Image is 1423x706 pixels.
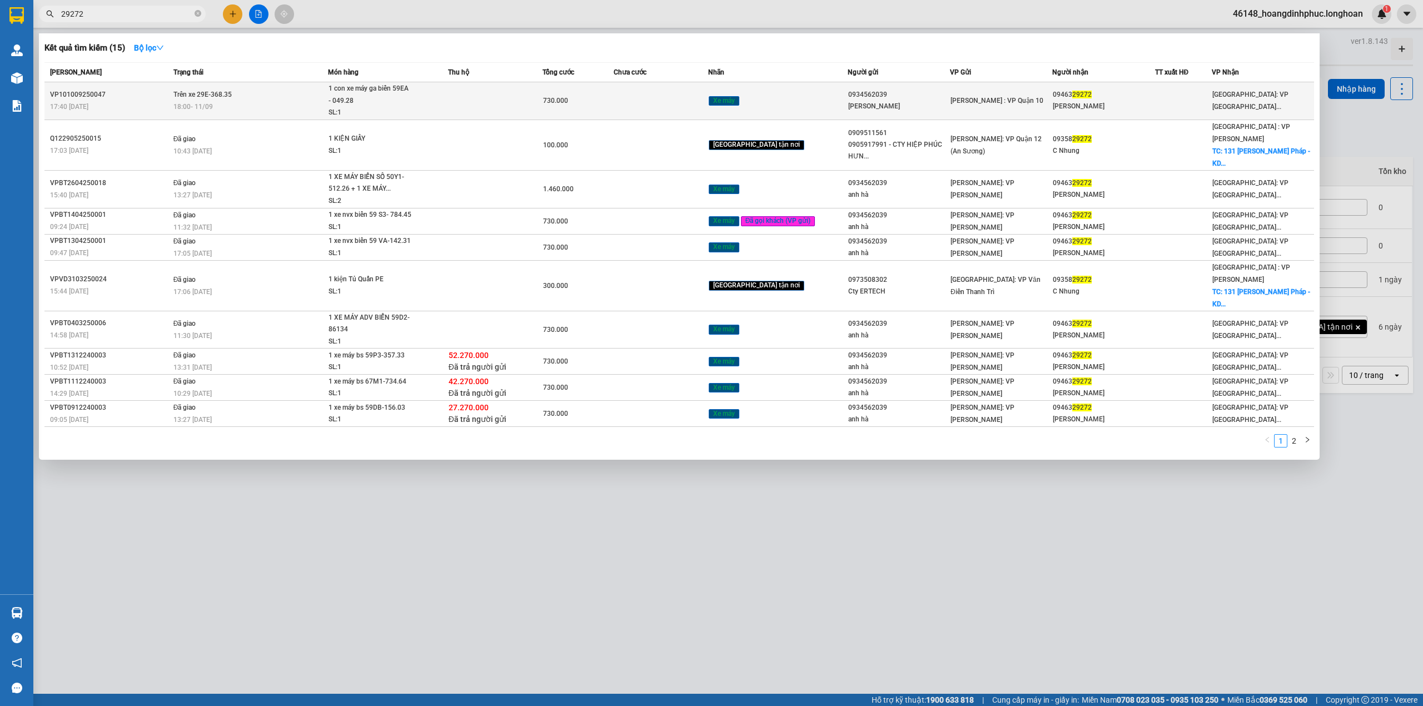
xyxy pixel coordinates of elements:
span: [GEOGRAPHIC_DATA]: VP Văn Điển Thanh Trì [951,276,1041,296]
div: 1 xe máy bs 67M1-734.64 [329,376,412,388]
div: anh hà [848,247,949,259]
span: search [46,10,54,18]
span: 29272 [1072,211,1092,219]
div: C Nhung [1053,145,1154,157]
div: SL: 1 [329,145,412,157]
div: [PERSON_NAME] [1053,414,1154,425]
button: right [1301,434,1314,448]
div: [PERSON_NAME] [1053,101,1154,112]
li: Previous Page [1261,434,1274,448]
li: 1 [1274,434,1287,448]
div: Cty ERTECH [848,286,949,297]
span: Xe máy [709,325,739,335]
div: SL: 1 [329,286,412,298]
span: Đã giao [173,211,196,219]
button: Bộ lọcdown [125,39,173,57]
span: question-circle [12,633,22,643]
div: 1 xe máy bs 59P3-357.33 [329,350,412,362]
div: 09463 [1053,210,1154,221]
span: 17:40 [DATE] [50,103,88,111]
span: [PERSON_NAME]: VP [PERSON_NAME] [951,320,1014,340]
div: 0934562039 [848,350,949,361]
div: VPBT1112240003 [50,376,170,387]
div: 1 xe nvx biển 59 S3- 784.45 [329,209,412,221]
span: 13:27 [DATE] [173,416,212,424]
span: 10:52 [DATE] [50,364,88,371]
span: Đã giao [173,179,196,187]
span: Tổng cước [543,68,574,76]
div: 09463 [1053,236,1154,247]
span: 11:32 [DATE] [173,223,212,231]
button: left [1261,434,1274,448]
span: TC: 131 [PERSON_NAME] Pháp - KD... [1212,147,1310,167]
span: 15:44 [DATE] [50,287,88,295]
span: 17:05 [DATE] [173,250,212,257]
div: SL: 1 [329,336,412,348]
span: 18:00 - 11/09 [173,103,213,111]
div: [PERSON_NAME] [1053,221,1154,233]
a: 2 [1288,435,1300,447]
a: 1 [1275,435,1287,447]
span: left [1264,436,1271,443]
img: logo-vxr [9,7,24,24]
span: Đã giao [173,320,196,327]
div: 1 xe máy bs 59DB-156.03 [329,402,412,414]
img: warehouse-icon [11,44,23,56]
span: Đã giao [173,377,196,385]
span: [PERSON_NAME]: VP [PERSON_NAME] [951,179,1014,199]
span: Xe máy [709,216,739,226]
span: 13:27 [DATE] [173,191,212,199]
div: SL: 1 [329,414,412,426]
div: 0905917991 - CTY HIỆP PHÚC HƯN... [848,139,949,162]
span: 730.000 [543,97,568,105]
div: VPBT1404250001 [50,209,170,221]
span: VP Nhận [1212,68,1239,76]
div: SL: 1 [329,247,412,260]
div: [PERSON_NAME] [1053,387,1154,399]
span: 29272 [1072,377,1092,385]
span: 09:05 [DATE] [50,416,88,424]
span: close-circle [195,9,201,19]
span: Đã giao [173,404,196,411]
span: 29272 [1072,404,1092,411]
span: 09:47 [DATE] [50,249,88,257]
div: 0934562039 [848,236,949,247]
span: [PERSON_NAME]: VP [PERSON_NAME] [951,211,1014,231]
span: 29272 [1072,91,1092,98]
div: 09463 [1053,177,1154,189]
span: 1.460.000 [543,185,574,193]
div: anh hà [848,414,949,425]
div: anh hà [848,330,949,341]
span: Đã giao [173,276,196,284]
div: 09463 [1053,318,1154,330]
span: 14:29 [DATE] [50,390,88,397]
div: VPBT2604250018 [50,177,170,189]
div: [PERSON_NAME] [1053,189,1154,201]
div: [PERSON_NAME] [1053,330,1154,341]
div: VPVD3103250024 [50,274,170,285]
span: Đã gọi khách (VP gửi) [741,216,815,226]
span: Thu hộ [448,68,469,76]
div: 0934562039 [848,210,949,221]
span: 730.000 [543,357,568,365]
span: [GEOGRAPHIC_DATA] tận nơi [709,140,804,150]
span: 100.000 [543,141,568,149]
span: 29272 [1072,320,1092,327]
span: 52.270.000 [449,351,489,360]
span: [GEOGRAPHIC_DATA]: VP [GEOGRAPHIC_DATA]... [1212,320,1288,340]
span: Người nhận [1052,68,1088,76]
span: [PERSON_NAME]: VP [PERSON_NAME] [951,377,1014,397]
div: SL: 1 [329,107,412,119]
div: VPBT1304250001 [50,235,170,247]
span: [GEOGRAPHIC_DATA]: VP [GEOGRAPHIC_DATA]... [1212,404,1288,424]
span: 17:03 [DATE] [50,147,88,155]
div: anh hà [848,387,949,399]
span: 11:30 [DATE] [173,332,212,340]
div: 0934562039 [848,376,949,387]
span: 29272 [1072,276,1092,284]
span: notification [12,658,22,668]
span: close-circle [195,10,201,17]
span: Xe máy [709,96,739,106]
span: 29272 [1072,179,1092,187]
div: 1 XE MÁY BIỂN SỐ 50Y1- 512.26 + 1 XE MÁY... [329,171,412,195]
